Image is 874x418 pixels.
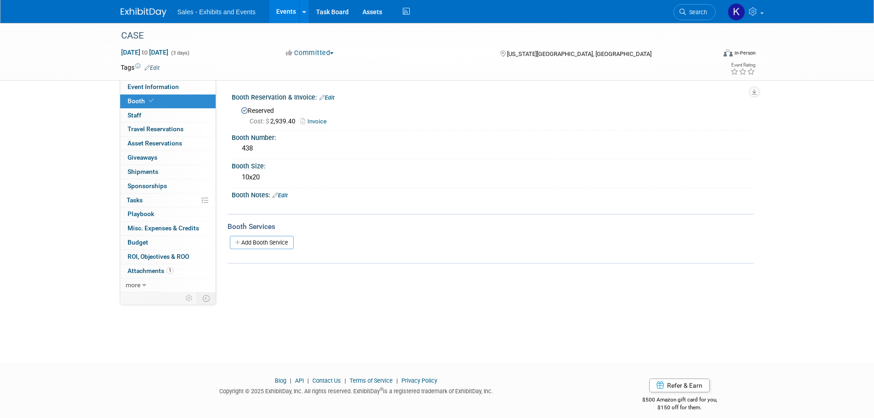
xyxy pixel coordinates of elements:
[305,377,311,384] span: |
[128,139,182,147] span: Asset Reservations
[127,196,143,204] span: Tasks
[342,377,348,384] span: |
[350,377,393,384] a: Terms of Service
[120,264,216,278] a: Attachments1
[120,165,216,179] a: Shipments
[232,90,754,102] div: Booth Reservation & Invoice:
[319,95,334,101] a: Edit
[730,63,755,67] div: Event Rating
[120,250,216,264] a: ROI, Objectives & ROO
[128,83,179,90] span: Event Information
[401,377,437,384] a: Privacy Policy
[507,50,651,57] span: [US_STATE][GEOGRAPHIC_DATA], [GEOGRAPHIC_DATA]
[149,98,154,103] i: Booth reservation complete
[301,118,331,125] a: Invoice
[128,111,141,119] span: Staff
[167,267,173,274] span: 1
[606,404,754,412] div: $150 off for them.
[232,131,754,142] div: Booth Number:
[283,48,337,58] button: Committed
[128,253,189,260] span: ROI, Objectives & ROO
[120,279,216,292] a: more
[145,65,160,71] a: Edit
[128,267,173,274] span: Attachments
[674,4,716,20] a: Search
[239,170,747,184] div: 10x20
[239,104,747,126] div: Reserved
[662,48,756,61] div: Event Format
[128,154,157,161] span: Giveaways
[230,236,294,249] a: Add Booth Service
[120,151,216,165] a: Giveaways
[120,95,216,108] a: Booth
[140,49,149,56] span: to
[128,224,199,232] span: Misc. Expenses & Credits
[128,97,156,105] span: Booth
[128,168,158,175] span: Shipments
[394,377,400,384] span: |
[178,8,256,16] span: Sales - Exhibits and Events
[295,377,304,384] a: API
[228,222,754,232] div: Booth Services
[120,194,216,207] a: Tasks
[120,179,216,193] a: Sponsorships
[380,387,383,392] sup: ®
[120,137,216,150] a: Asset Reservations
[128,239,148,246] span: Budget
[128,210,154,217] span: Playbook
[120,207,216,221] a: Playbook
[120,222,216,235] a: Misc. Expenses & Credits
[649,379,710,392] a: Refer & Earn
[312,377,341,384] a: Contact Us
[250,117,270,125] span: Cost: $
[126,281,140,289] span: more
[275,377,286,384] a: Blog
[120,123,216,136] a: Travel Reservations
[121,385,592,396] div: Copyright © 2025 ExhibitDay, Inc. All rights reserved. ExhibitDay is a registered trademark of Ex...
[121,48,169,56] span: [DATE] [DATE]
[121,63,160,72] td: Tags
[120,236,216,250] a: Budget
[197,292,216,304] td: Toggle Event Tabs
[181,292,197,304] td: Personalize Event Tab Strip
[232,188,754,200] div: Booth Notes:
[128,125,184,133] span: Travel Reservations
[120,80,216,94] a: Event Information
[686,9,707,16] span: Search
[734,50,756,56] div: In-Person
[128,182,167,189] span: Sponsorships
[606,390,754,411] div: $500 Amazon gift card for you,
[118,28,702,44] div: CASE
[288,377,294,384] span: |
[170,50,189,56] span: (3 days)
[724,49,733,56] img: Format-Inperson.png
[120,109,216,123] a: Staff
[250,117,299,125] span: 2,939.40
[273,192,288,199] a: Edit
[728,3,745,21] img: Kara Haven
[121,8,167,17] img: ExhibitDay
[239,141,747,156] div: 438
[232,159,754,171] div: Booth Size:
